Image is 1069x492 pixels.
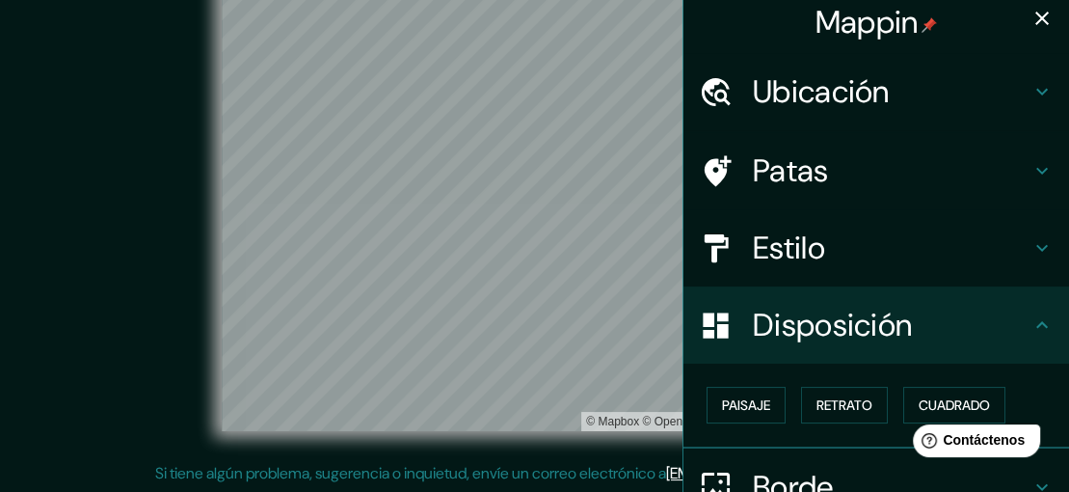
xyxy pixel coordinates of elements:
[919,396,990,414] font: Cuadrado
[707,387,786,424] button: Paisaje
[903,387,1005,424] button: Cuadrado
[897,417,1048,471] iframe: Lanzador de widgets de ayuda
[753,228,825,268] font: Estilo
[816,396,872,414] font: Retrato
[642,415,735,428] font: © OpenStreetMap
[753,305,912,345] font: Disposición
[801,387,888,424] button: Retrato
[683,209,1069,287] div: Estilo
[815,2,919,42] font: Mappin
[683,287,1069,364] div: Disposición
[753,150,829,191] font: Patas
[666,463,904,483] a: [EMAIL_ADDRESS][DOMAIN_NAME]
[922,17,937,33] img: pin-icon.png
[586,415,639,428] font: © Mapbox
[683,132,1069,209] div: Patas
[683,53,1069,130] div: Ubicación
[722,396,770,414] font: Paisaje
[642,415,735,428] a: Mapa de OpenStreet
[155,463,666,483] font: Si tiene algún problema, sugerencia o inquietud, envíe un correo electrónico a
[753,71,890,112] font: Ubicación
[586,415,639,428] a: Mapbox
